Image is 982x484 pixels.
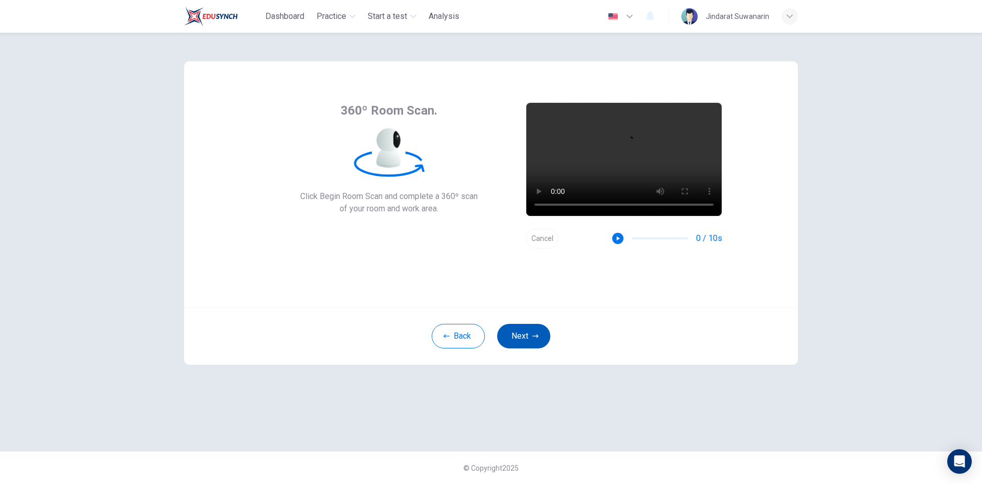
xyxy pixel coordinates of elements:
img: Profile picture [681,8,698,25]
button: Start a test [364,7,420,26]
img: en [607,13,619,20]
span: Dashboard [265,10,304,23]
span: Practice [317,10,346,23]
div: Jindarat Suwanarin [706,10,769,23]
button: Back [432,324,485,348]
span: 360º Room Scan. [341,102,437,119]
img: Train Test logo [184,6,238,27]
span: 0 / 10s [696,232,722,245]
button: Cancel [526,229,559,249]
span: © Copyright 2025 [463,464,519,472]
span: of your room and work area. [300,203,478,215]
button: Analysis [425,7,463,26]
span: Click Begin Room Scan and complete a 360º scan [300,190,478,203]
span: Start a test [368,10,407,23]
button: Dashboard [261,7,308,26]
button: Next [497,324,550,348]
div: Open Intercom Messenger [947,449,972,474]
span: Analysis [429,10,459,23]
button: Practice [313,7,360,26]
a: Train Test logo [184,6,261,27]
